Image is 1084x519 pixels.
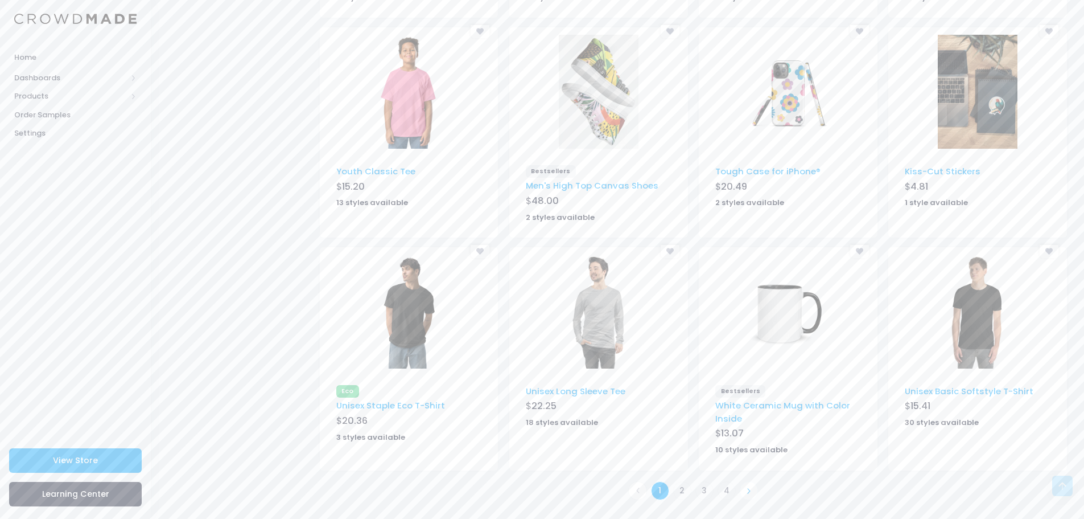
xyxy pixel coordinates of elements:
[531,194,559,207] span: 48.00
[715,427,860,443] div: $
[526,417,598,428] strong: 18 styles available
[336,414,481,430] div: $
[695,481,714,500] a: 3
[905,385,1033,397] a: Unisex Basic Softstyle T-Shirt
[905,417,979,428] strong: 30 styles available
[673,481,692,500] a: 2
[53,455,98,466] span: View Store
[336,180,481,196] div: $
[910,180,928,193] span: 4.81
[336,432,405,443] strong: 3 styles available
[715,444,788,455] strong: 10 styles available
[905,180,1050,196] div: $
[721,427,744,440] span: 13.07
[715,385,765,398] span: Bestsellers
[715,180,860,196] div: $
[526,165,576,178] span: Bestsellers
[14,128,137,139] span: Settings
[14,109,137,121] span: Order Samples
[526,399,671,415] div: $
[14,72,127,84] span: Dashboards
[905,399,1050,415] div: $
[342,414,368,427] span: 20.36
[526,179,658,191] a: Men's High Top Canvas Shoes
[336,385,359,398] span: Eco
[9,448,142,473] a: View Store
[9,482,142,506] a: Learning Center
[14,52,137,63] span: Home
[715,197,784,208] strong: 2 styles available
[342,180,365,193] span: 15.20
[14,91,127,102] span: Products
[526,212,595,223] strong: 2 styles available
[336,165,415,177] a: Youth Classic Tee
[14,14,137,24] img: Logo
[715,165,821,177] a: Tough Case for iPhone®
[651,481,670,500] a: 1
[905,165,980,177] a: Kiss-Cut Stickers
[42,488,109,500] span: Learning Center
[336,399,445,411] a: Unisex Staple Eco T-Shirt
[336,197,408,208] strong: 13 styles available
[910,399,930,412] span: 15.41
[715,399,850,424] a: White Ceramic Mug with Color Inside
[526,194,671,210] div: $
[718,481,736,500] a: 4
[905,197,968,208] strong: 1 style available
[531,399,557,412] span: 22.25
[721,180,747,193] span: 20.49
[526,385,625,397] a: Unisex Long Sleeve Tee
